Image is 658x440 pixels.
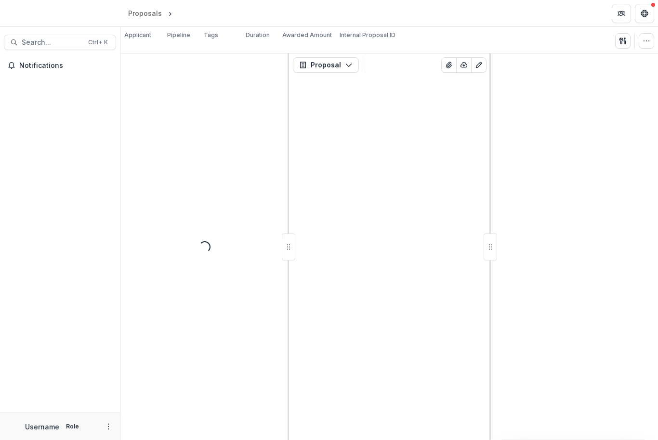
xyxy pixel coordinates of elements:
button: Proposal [293,57,359,73]
p: Tags [204,31,218,39]
div: Proposals [128,8,162,18]
p: Applicant [124,31,151,39]
p: Internal Proposal ID [340,31,395,39]
button: Partners [612,4,631,23]
button: Get Help [635,4,654,23]
button: Search... [4,35,116,50]
div: Ctrl + K [86,37,110,48]
p: Role [63,422,82,431]
button: Notifications [4,58,116,73]
button: Edit as form [471,57,487,73]
button: View Attached Files [441,57,457,73]
p: Awarded Amount [282,31,332,39]
span: Search... [22,39,82,47]
p: Duration [246,31,270,39]
button: More [103,421,114,432]
nav: breadcrumb [124,6,215,20]
span: Notifications [19,62,112,70]
p: Username [25,422,59,432]
p: Pipeline [167,31,190,39]
a: Proposals [124,6,166,20]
